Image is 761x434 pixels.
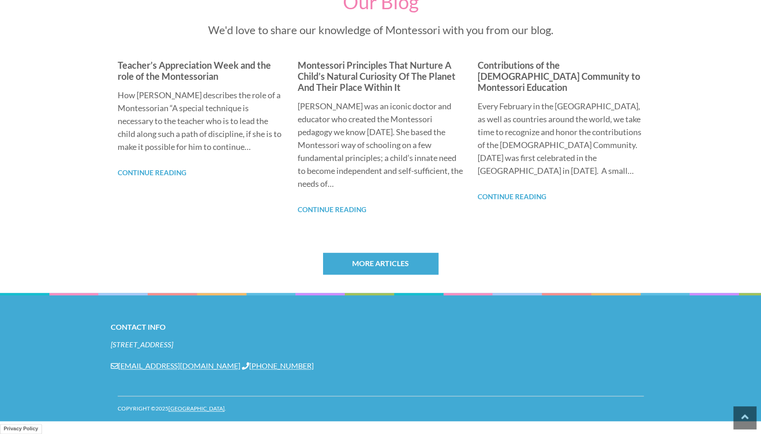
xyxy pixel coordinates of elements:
p: We'd love to share our knowledge of Montessori with you from our blog. [201,23,561,37]
a: Continue Reading [477,192,546,201]
h2: Contact Info [111,321,651,333]
a: Montessori Principles That Nurture A Child’s Natural Curiosity Of The Planet And Their Place With... [297,59,455,93]
a: More Articles [323,253,438,274]
a: Continue Reading [118,168,186,177]
a: [GEOGRAPHIC_DATA] [168,405,225,412]
a: Continue Reading [297,205,366,214]
div: Copyright ©2025 . [118,396,644,421]
address: [STREET_ADDRESS] [111,339,651,350]
p: Every February in the [GEOGRAPHIC_DATA], as well as countries around the world, we take time to r... [477,100,643,177]
a: [PHONE_NUMBER] [242,361,314,370]
p: [PERSON_NAME] was an iconic doctor and educator who created the Montessori pedagogy we know [DATE... [297,100,463,190]
p: How [PERSON_NAME] describes the role of a Montessorian “A special technique is necessary to the t... [118,89,284,153]
a: Contributions of the [DEMOGRAPHIC_DATA] Community to Montessori Education [477,59,640,93]
a: Teacher’s Appreciation Week and the role of the Montessorian [118,59,271,82]
a: [EMAIL_ADDRESS][DOMAIN_NAME] [111,361,240,370]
